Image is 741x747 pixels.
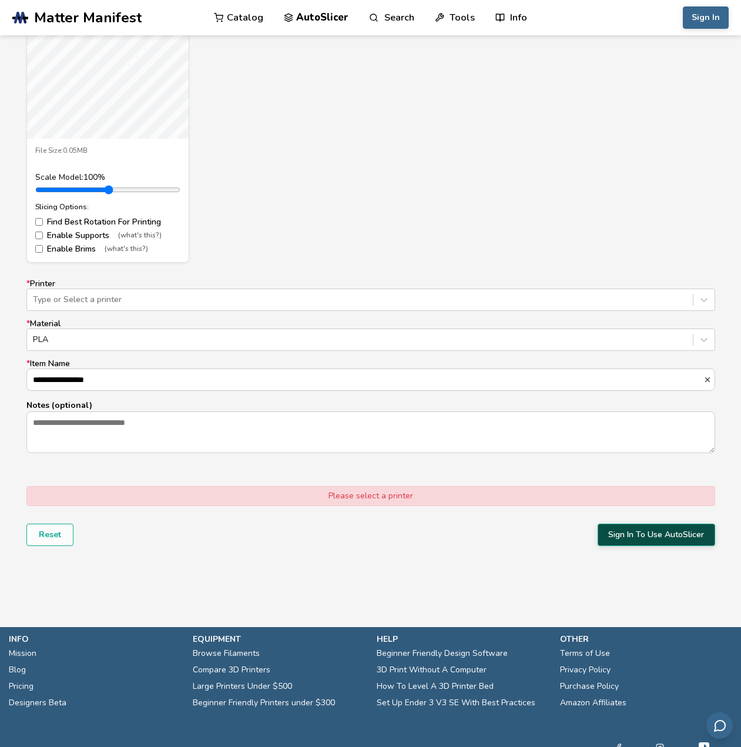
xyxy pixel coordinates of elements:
[35,173,180,182] div: Scale Model: 100 %
[193,662,270,678] a: Compare 3D Printers
[193,678,292,695] a: Large Printers Under $500
[105,245,148,253] span: (what's this?)
[560,678,619,695] a: Purchase Policy
[9,662,26,678] a: Blog
[706,712,733,739] button: Send feedback via email
[26,319,715,351] label: Material
[35,217,180,227] label: Find Best Rotation For Printing
[35,231,180,240] label: Enable Supports
[377,662,487,678] a: 3D Print Without A Computer
[26,359,715,391] label: Item Name
[683,6,729,29] button: Sign In
[193,633,365,645] p: equipment
[193,695,335,711] a: Beginner Friendly Printers under $300
[26,524,73,546] button: Reset
[9,695,66,711] a: Designers Beta
[9,678,33,695] a: Pricing
[35,203,180,211] div: Slicing Options:
[377,645,508,662] a: Beginner Friendly Design Software
[9,633,181,645] p: info
[377,633,549,645] p: help
[560,633,732,645] p: other
[377,678,494,695] a: How To Level A 3D Printer Bed
[377,695,535,711] a: Set Up Ender 3 V3 SE With Best Practices
[35,232,43,239] input: Enable Supports(what's this?)
[27,412,715,452] textarea: Notes (optional)
[35,245,43,253] input: Enable Brims(what's this?)
[35,218,43,226] input: Find Best Rotation For Printing
[26,279,715,311] label: Printer
[560,662,611,678] a: Privacy Policy
[560,695,626,711] a: Amazon Affiliates
[598,524,715,546] button: Sign In To Use AutoSlicer
[560,645,610,662] a: Terms of Use
[703,376,715,384] button: *Item Name
[193,645,260,662] a: Browse Filaments
[26,486,715,506] div: Please select a printer
[9,645,36,662] a: Mission
[118,232,162,240] span: (what's this?)
[34,9,142,26] span: Matter Manifest
[35,244,180,254] label: Enable Brims
[33,295,35,304] input: *PrinterType or Select a printer
[26,399,715,411] p: Notes (optional)
[27,369,703,390] input: *Item Name
[35,147,180,155] div: File Size: 0.05MB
